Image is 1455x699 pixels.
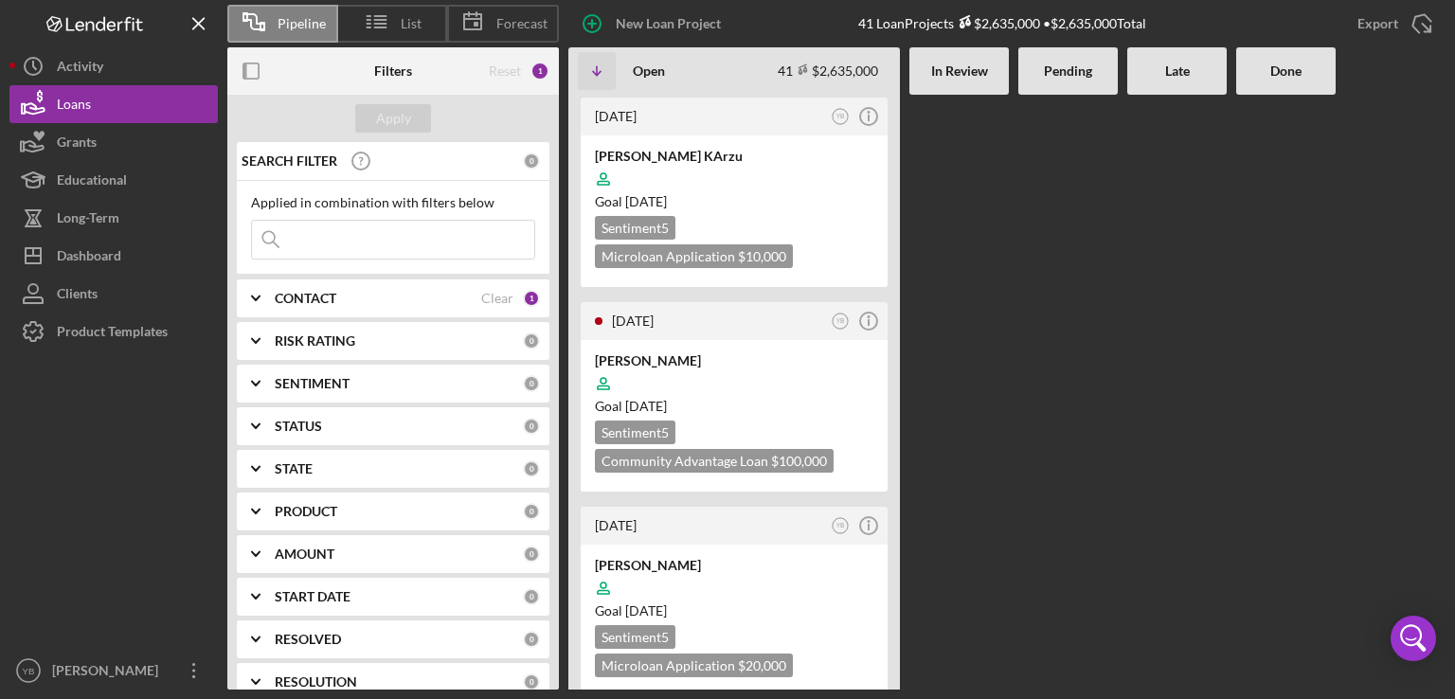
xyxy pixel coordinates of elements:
[57,199,119,242] div: Long-Term
[523,375,540,392] div: 0
[275,419,322,434] b: STATUS
[275,589,350,604] b: START DATE
[47,652,171,694] div: [PERSON_NAME]
[530,62,549,81] div: 1
[578,299,890,494] a: [DATE]YB[PERSON_NAME]Goal [DATE]Sentiment5Community Advantage Loan $100,000
[595,654,793,677] div: Microloan Application
[616,5,721,43] div: New Loan Project
[778,63,878,79] div: 41 $2,635,000
[1357,5,1398,43] div: Export
[612,313,654,329] time: 2025-09-02 14:32
[275,547,334,562] b: AMOUNT
[625,193,667,209] time: 10/17/2025
[9,199,218,237] button: Long-Term
[595,517,637,533] time: 2025-09-01 19:06
[1165,63,1190,79] b: Late
[57,47,103,90] div: Activity
[738,248,786,264] span: $10,000
[523,332,540,349] div: 0
[242,153,337,169] b: SEARCH FILTER
[57,85,91,128] div: Loans
[489,63,521,79] div: Reset
[481,291,513,306] div: Clear
[9,123,218,161] button: Grants
[595,108,637,124] time: 2025-09-02 23:28
[57,123,97,166] div: Grants
[57,237,121,279] div: Dashboard
[275,461,313,476] b: STATE
[9,652,218,690] button: YB[PERSON_NAME]
[523,290,540,307] div: 1
[578,504,890,699] a: [DATE]YB[PERSON_NAME]Goal [DATE]Sentiment5Microloan Application $20,000
[595,351,873,370] div: [PERSON_NAME]
[568,5,740,43] button: New Loan Project
[595,244,793,268] div: Microloan Application
[595,602,667,618] span: Goal
[523,673,540,690] div: 0
[836,113,845,119] text: YB
[595,421,675,444] div: Sentiment 5
[828,104,853,130] button: YB
[771,453,827,469] span: $100,000
[1044,63,1092,79] b: Pending
[278,16,326,31] span: Pipeline
[828,309,853,334] button: YB
[836,522,845,529] text: YB
[401,16,422,31] span: List
[9,237,218,275] button: Dashboard
[595,398,667,414] span: Goal
[858,15,1146,31] div: 41 Loan Projects • $2,635,000 Total
[376,104,411,133] div: Apply
[595,449,834,473] div: Community Advantage Loan
[1270,63,1302,79] b: Done
[57,313,168,355] div: Product Templates
[523,418,540,435] div: 0
[578,95,890,290] a: [DATE]YB[PERSON_NAME] KArzuGoal [DATE]Sentiment5Microloan Application $10,000
[9,161,218,199] button: Educational
[57,161,127,204] div: Educational
[931,63,988,79] b: In Review
[57,275,98,317] div: Clients
[738,657,786,673] span: $20,000
[523,546,540,563] div: 0
[1338,5,1446,43] button: Export
[275,504,337,519] b: PRODUCT
[374,63,412,79] b: Filters
[828,513,853,539] button: YB
[9,275,218,313] button: Clients
[595,216,675,240] div: Sentiment 5
[595,147,873,166] div: [PERSON_NAME] KArzu
[523,631,540,648] div: 0
[523,503,540,520] div: 0
[595,625,675,649] div: Sentiment 5
[275,291,336,306] b: CONTACT
[275,376,350,391] b: SENTIMENT
[954,15,1040,31] div: $2,635,000
[9,47,218,85] button: Activity
[275,632,341,647] b: RESOLVED
[23,666,35,676] text: YB
[355,104,431,133] button: Apply
[836,317,845,324] text: YB
[523,588,540,605] div: 0
[523,152,540,170] div: 0
[523,460,540,477] div: 0
[251,195,535,210] div: Applied in combination with filters below
[275,333,355,349] b: RISK RATING
[625,398,667,414] time: 11/11/2025
[496,16,548,31] span: Forecast
[9,313,218,350] button: Product Templates
[625,602,667,618] time: 10/16/2025
[595,193,667,209] span: Goal
[9,85,218,123] button: Loans
[633,63,665,79] b: Open
[595,556,873,575] div: [PERSON_NAME]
